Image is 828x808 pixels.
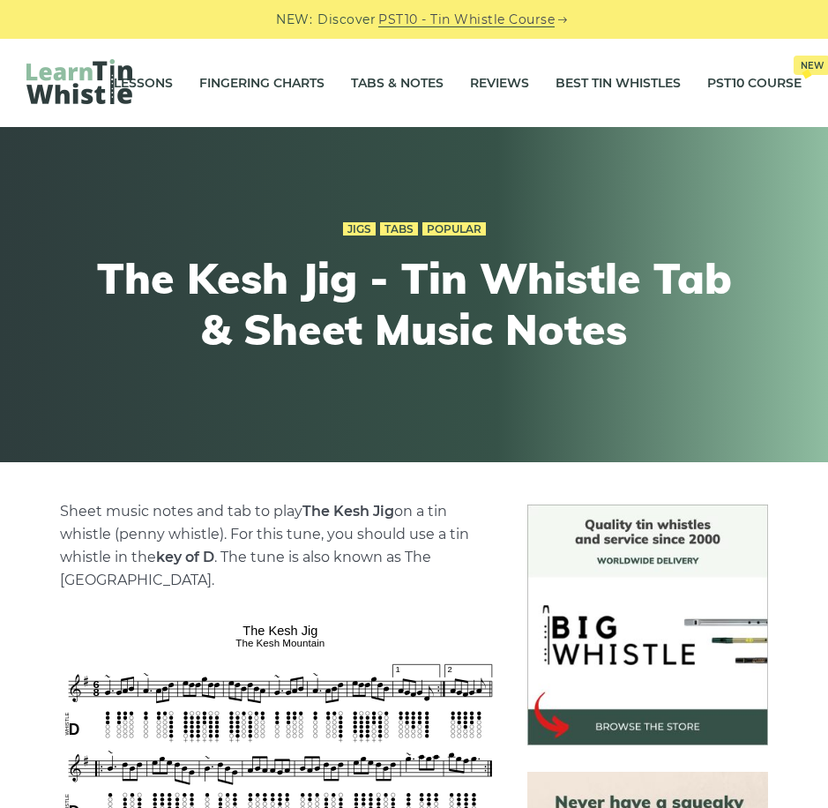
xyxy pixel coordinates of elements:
[556,61,681,105] a: Best Tin Whistles
[343,222,376,236] a: Jigs
[422,222,486,236] a: Popular
[380,222,418,236] a: Tabs
[351,61,444,105] a: Tabs & Notes
[199,61,324,105] a: Fingering Charts
[156,549,214,565] strong: key of D
[90,253,739,355] h1: The Kesh Jig - Tin Whistle Tab & Sheet Music Notes
[707,61,802,105] a: PST10 CourseNew
[302,503,394,520] strong: The Kesh Jig
[114,61,173,105] a: Lessons
[26,59,132,104] img: LearnTinWhistle.com
[60,500,501,592] p: Sheet music notes and tab to play on a tin whistle (penny whistle). For this tune, you should use...
[527,505,768,745] img: BigWhistle Tin Whistle Store
[470,61,529,105] a: Reviews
